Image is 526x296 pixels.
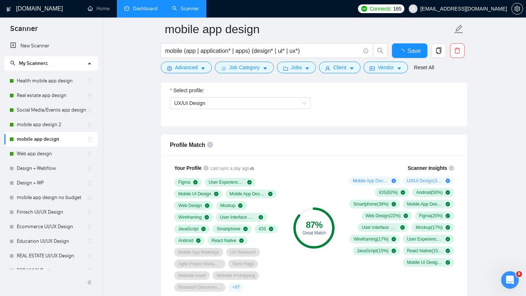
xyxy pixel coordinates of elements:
[87,107,92,113] span: holder
[87,268,92,273] span: holder
[170,142,205,148] span: Profile Match
[87,209,92,215] span: holder
[230,249,256,255] span: UX Research
[201,66,206,71] span: caret-down
[407,260,443,265] span: Mobile UI Design ( 14 %)
[319,62,361,73] button: userClientcaret-down
[4,147,98,161] li: Web app design
[349,66,354,71] span: caret-down
[4,161,98,176] li: Design + Webflow
[217,226,240,232] span: Smartphone
[363,62,408,73] button: idcardVendorcaret-down
[446,179,450,183] span: plus-circle
[87,195,92,200] span: holder
[404,214,408,218] span: check-circle
[167,66,172,71] span: setting
[512,6,523,12] span: setting
[431,43,446,58] button: copy
[229,63,259,71] span: Job Category
[4,234,98,249] li: Education UI/UX Design
[124,5,157,12] a: dashboardDashboard
[220,203,236,209] span: Mockup
[259,215,263,219] span: check-circle
[293,221,335,229] div: 87 %
[446,237,450,241] span: check-circle
[4,132,98,147] li: mobile app design
[17,219,87,234] a: Ecommerce UI/UX Design
[17,161,87,176] a: Design + Webflow
[205,215,209,219] span: check-circle
[4,88,98,103] li: Real estate app design
[87,165,92,171] span: holder
[379,190,398,195] span: iOS ( 62 %)
[87,151,92,157] span: holder
[416,225,442,230] span: Mockup ( 17 %)
[293,231,335,235] div: Great Match
[87,253,92,259] span: holder
[4,103,98,117] li: Social Media/Events app design
[87,180,92,186] span: holder
[397,66,402,71] span: caret-down
[450,43,465,58] button: delete
[4,23,43,39] span: Scanner
[178,238,193,244] span: Android
[4,205,98,219] li: Fintech UI/UX Design
[454,24,464,34] span: edit
[401,190,405,195] span: check-circle
[408,165,447,171] span: Scanner Insights
[243,227,248,231] span: check-circle
[414,63,434,71] a: Reset All
[4,263,98,278] li: B2B UI/UX Design
[269,227,273,231] span: check-circle
[305,66,310,71] span: caret-down
[174,100,205,106] span: UX/UI Design
[87,279,94,286] span: double-left
[193,180,198,184] span: check-circle
[17,234,87,249] a: Education UI/UX Design
[17,103,87,117] a: Social Media/Events app design
[232,261,254,267] span: Store Page
[354,236,389,242] span: Wireframing ( 17 %)
[446,190,450,195] span: check-circle
[165,46,360,55] input: Search Freelance Jobs...
[238,203,243,208] span: check-circle
[362,225,397,230] span: User Interface Design ( 20 %)
[205,203,209,208] span: check-circle
[373,43,388,58] button: search
[203,165,209,171] span: info-circle
[17,249,87,263] a: REAL ESTATE UI/UX Design
[511,3,523,15] button: setting
[446,225,450,230] span: check-circle
[446,214,450,218] span: check-circle
[353,178,389,184] span: Mobile App Development ( 56 %)
[209,179,244,185] span: User Experience Design
[4,74,98,88] li: Health mobile app design
[211,238,236,244] span: React Native
[4,117,98,132] li: mobile app design 2
[173,86,204,94] span: Select profile:
[416,190,443,195] span: Android ( 50 %)
[178,214,202,220] span: Wireframing
[353,201,388,207] span: Smartphone ( 39 %)
[178,273,206,279] span: Website Asset
[393,5,401,13] span: 165
[370,5,392,13] span: Connects:
[407,46,420,55] span: Save
[4,39,98,53] li: New Scanner
[10,60,48,66] span: My Scanners
[217,273,255,279] span: Website Prototyping
[446,202,450,206] span: check-circle
[325,66,330,71] span: user
[4,219,98,234] li: Ecommerce UI/UX Design
[450,47,464,54] span: delete
[378,63,394,71] span: Vendor
[239,238,244,243] span: check-circle
[411,6,416,11] span: user
[172,5,199,12] a: searchScanner
[17,74,87,88] a: Health mobile app design
[87,238,92,244] span: holder
[357,248,389,254] span: JavaScript ( 15 %)
[232,284,240,290] span: + 97
[174,165,202,171] span: Your Profile
[373,47,387,54] span: search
